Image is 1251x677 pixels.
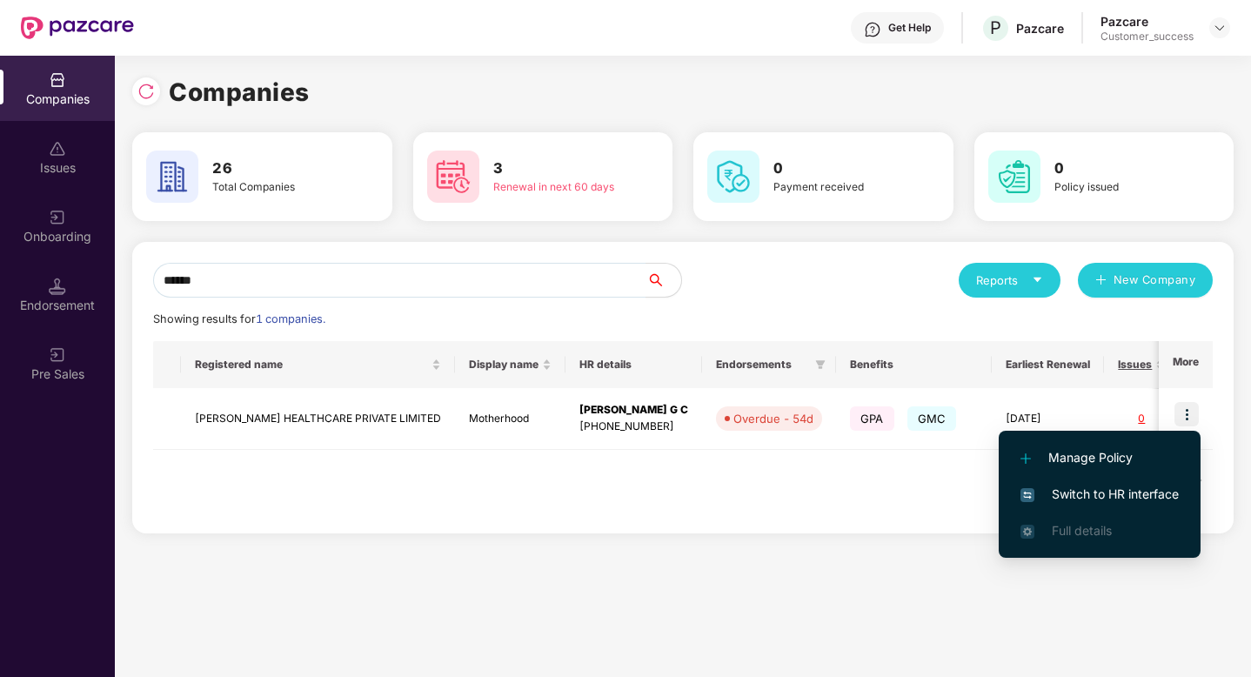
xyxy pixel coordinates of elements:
[455,388,565,450] td: Motherhood
[169,73,310,111] h1: Companies
[1118,358,1152,372] span: Issues
[137,83,155,100] img: svg+xml;base64,PHN2ZyBpZD0iUmVsb2FkLTMyeDMyIiB4bWxucz0iaHR0cDovL3d3dy53My5vcmcvMjAwMC9zdmciIHdpZH...
[992,388,1104,450] td: [DATE]
[1054,158,1184,180] h3: 0
[212,158,342,180] h3: 26
[1054,179,1184,196] div: Policy issued
[565,341,702,388] th: HR details
[1016,20,1064,37] div: Pazcare
[1020,448,1179,467] span: Manage Policy
[812,354,829,375] span: filter
[49,71,66,89] img: svg+xml;base64,PHN2ZyBpZD0iQ29tcGFuaWVzIiB4bWxucz0iaHR0cDovL3d3dy53My5vcmcvMjAwMC9zdmciIHdpZHRoPS...
[976,271,1043,289] div: Reports
[49,209,66,226] img: svg+xml;base64,PHN2ZyB3aWR0aD0iMjAiIGhlaWdodD0iMjAiIHZpZXdCb3g9IjAgMCAyMCAyMCIgZmlsbD0ibm9uZSIgeG...
[716,358,808,372] span: Endorsements
[1100,30,1194,44] div: Customer_success
[888,21,931,35] div: Get Help
[1159,341,1213,388] th: More
[1095,274,1107,288] span: plus
[988,151,1040,203] img: svg+xml;base64,PHN2ZyB4bWxucz0iaHR0cDovL3d3dy53My5vcmcvMjAwMC9zdmciIHdpZHRoPSI2MCIgaGVpZ2h0PSI2MC...
[1052,523,1112,538] span: Full details
[49,278,66,295] img: svg+xml;base64,PHN2ZyB3aWR0aD0iMTQuNSIgaGVpZ2h0PSIxNC41IiB2aWV3Qm94PSIwIDAgMTYgMTYiIGZpbGw9Im5vbm...
[1174,402,1199,426] img: icon
[850,406,894,431] span: GPA
[181,341,455,388] th: Registered name
[1100,13,1194,30] div: Pazcare
[181,388,455,450] td: [PERSON_NAME] HEALTHCARE PRIVATE LIMITED
[992,341,1104,388] th: Earliest Renewal
[49,140,66,158] img: svg+xml;base64,PHN2ZyBpZD0iSXNzdWVzX2Rpc2FibGVkIiB4bWxucz0iaHR0cDovL3d3dy53My5vcmcvMjAwMC9zdmciIH...
[815,359,826,370] span: filter
[907,406,957,431] span: GMC
[1104,341,1179,388] th: Issues
[1118,411,1165,427] div: 0
[469,358,539,372] span: Display name
[212,179,342,196] div: Total Companies
[646,263,682,298] button: search
[1032,274,1043,285] span: caret-down
[773,158,903,180] h3: 0
[579,402,688,419] div: [PERSON_NAME] G C
[49,346,66,364] img: svg+xml;base64,PHN2ZyB3aWR0aD0iMjAiIGhlaWdodD0iMjAiIHZpZXdCb3g9IjAgMCAyMCAyMCIgZmlsbD0ibm9uZSIgeG...
[1020,488,1034,502] img: svg+xml;base64,PHN2ZyB4bWxucz0iaHR0cDovL3d3dy53My5vcmcvMjAwMC9zdmciIHdpZHRoPSIxNiIgaGVpZ2h0PSIxNi...
[153,312,325,325] span: Showing results for
[1020,453,1031,464] img: svg+xml;base64,PHN2ZyB4bWxucz0iaHR0cDovL3d3dy53My5vcmcvMjAwMC9zdmciIHdpZHRoPSIxMi4yMDEiIGhlaWdodD...
[733,410,813,427] div: Overdue - 54d
[493,158,623,180] h3: 3
[707,151,759,203] img: svg+xml;base64,PHN2ZyB4bWxucz0iaHR0cDovL3d3dy53My5vcmcvMjAwMC9zdmciIHdpZHRoPSI2MCIgaGVpZ2h0PSI2MC...
[579,419,688,435] div: [PHONE_NUMBER]
[1078,263,1213,298] button: plusNew Company
[773,179,903,196] div: Payment received
[21,17,134,39] img: New Pazcare Logo
[427,151,479,203] img: svg+xml;base64,PHN2ZyB4bWxucz0iaHR0cDovL3d3dy53My5vcmcvMjAwMC9zdmciIHdpZHRoPSI2MCIgaGVpZ2h0PSI2MC...
[195,358,428,372] span: Registered name
[990,17,1001,38] span: P
[1114,271,1196,289] span: New Company
[1020,525,1034,539] img: svg+xml;base64,PHN2ZyB4bWxucz0iaHR0cDovL3d3dy53My5vcmcvMjAwMC9zdmciIHdpZHRoPSIxNi4zNjMiIGhlaWdodD...
[864,21,881,38] img: svg+xml;base64,PHN2ZyBpZD0iSGVscC0zMngzMiIgeG1sbnM9Imh0dHA6Ly93d3cudzMub3JnLzIwMDAvc3ZnIiB3aWR0aD...
[1020,485,1179,504] span: Switch to HR interface
[493,179,623,196] div: Renewal in next 60 days
[256,312,325,325] span: 1 companies.
[146,151,198,203] img: svg+xml;base64,PHN2ZyB4bWxucz0iaHR0cDovL3d3dy53My5vcmcvMjAwMC9zdmciIHdpZHRoPSI2MCIgaGVpZ2h0PSI2MC...
[455,341,565,388] th: Display name
[1213,21,1227,35] img: svg+xml;base64,PHN2ZyBpZD0iRHJvcGRvd24tMzJ4MzIiIHhtbG5zPSJodHRwOi8vd3d3LnczLm9yZy8yMDAwL3N2ZyIgd2...
[646,273,681,287] span: search
[836,341,992,388] th: Benefits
